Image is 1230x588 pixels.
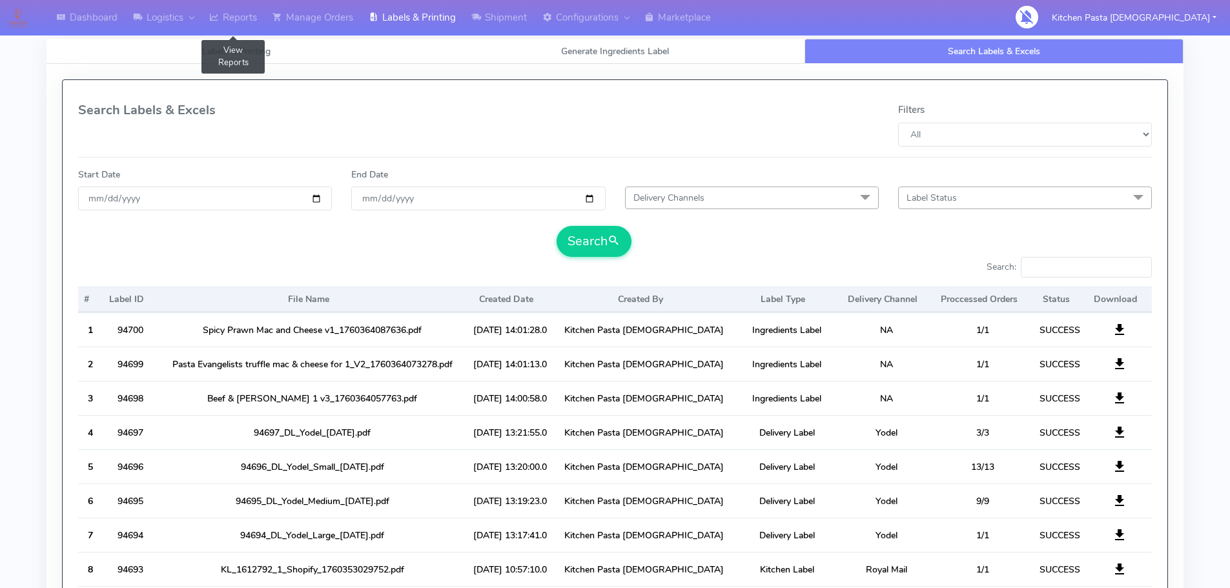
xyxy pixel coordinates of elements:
[840,312,933,347] td: NA
[103,347,159,381] td: 94699
[466,381,554,415] td: [DATE] 14:00:58.0
[734,287,840,312] th: Label Type
[78,287,103,312] th: #
[78,168,120,181] label: Start Date
[734,312,840,347] td: Ingredients Label
[933,312,1033,347] td: 1/1
[159,552,466,586] td: KL_1612792_1_Shopify_1760353029752.pdf
[78,552,103,586] th: 8
[1033,381,1087,415] td: SUCCESS
[1033,415,1087,449] td: SUCCESS
[555,518,734,552] td: Kitchen Pasta [DEMOGRAPHIC_DATA]
[933,381,1033,415] td: 1/1
[734,552,840,586] td: Kitchen Label
[840,483,933,518] td: Yodel
[159,449,466,483] td: 94696_DL_Yodel_Small_[DATE].pdf
[734,483,840,518] td: Delivery Label
[466,518,554,552] td: [DATE] 13:17:41.0
[103,415,159,449] td: 94697
[103,381,159,415] td: 94698
[351,168,388,181] label: End Date
[840,552,933,586] td: Royal Mail
[466,312,554,347] td: [DATE] 14:01:28.0
[466,287,554,312] th: Created Date
[933,552,1033,586] td: 1/1
[933,287,1033,312] th: Proccessed Orders
[840,518,933,552] td: Yodel
[103,483,159,518] td: 94695
[1042,5,1226,31] button: Kitchen Pasta [DEMOGRAPHIC_DATA]
[78,103,606,117] h4: Search Labels & Excels
[734,518,840,552] td: Delivery Label
[103,287,159,312] th: Label ID
[159,518,466,552] td: 94694_DL_Yodel_Large_[DATE].pdf
[103,552,159,586] td: 94693
[734,347,840,381] td: Ingredients Label
[159,381,466,415] td: Beef & [PERSON_NAME] 1 v3_1760364057763.pdf
[1033,483,1087,518] td: SUCCESS
[1087,287,1152,312] th: Download
[1021,257,1152,278] input: Search:
[103,312,159,347] td: 94700
[103,518,159,552] td: 94694
[202,45,271,57] span: Labels & Printing
[933,347,1033,381] td: 1/1
[159,347,466,381] td: Pasta Evangelists truffle mac & cheese for 1_V2_1760364073278.pdf
[466,552,554,586] td: [DATE] 10:57:10.0
[159,312,466,347] td: Spicy Prawn Mac and Cheese v1_1760364087636.pdf
[159,483,466,518] td: 94695_DL_Yodel_Medium_[DATE].pdf
[78,381,103,415] th: 3
[78,483,103,518] th: 6
[555,312,734,347] td: Kitchen Pasta [DEMOGRAPHIC_DATA]
[466,415,554,449] td: [DATE] 13:21:55.0
[840,347,933,381] td: NA
[1033,552,1087,586] td: SUCCESS
[1033,518,1087,552] td: SUCCESS
[840,415,933,449] td: Yodel
[840,287,933,312] th: Delivery Channel
[933,483,1033,518] td: 9/9
[1033,449,1087,483] td: SUCCESS
[466,483,554,518] td: [DATE] 13:19:23.0
[933,415,1033,449] td: 3/3
[159,287,466,312] th: File Name
[987,257,1152,278] label: Search:
[561,45,669,57] span: Generate Ingredients Label
[555,415,734,449] td: Kitchen Pasta [DEMOGRAPHIC_DATA]
[557,226,631,257] button: Search
[159,415,466,449] td: 94697_DL_Yodel_[DATE].pdf
[907,192,957,204] span: Label Status
[555,552,734,586] td: Kitchen Pasta [DEMOGRAPHIC_DATA]
[78,415,103,449] th: 4
[633,192,704,204] span: Delivery Channels
[1033,312,1087,347] td: SUCCESS
[734,381,840,415] td: Ingredients Label
[933,518,1033,552] td: 1/1
[78,347,103,381] th: 2
[555,347,734,381] td: Kitchen Pasta [DEMOGRAPHIC_DATA]
[1033,287,1087,312] th: Status
[555,287,734,312] th: Created By
[78,312,103,347] th: 1
[555,483,734,518] td: Kitchen Pasta [DEMOGRAPHIC_DATA]
[555,381,734,415] td: Kitchen Pasta [DEMOGRAPHIC_DATA]
[466,449,554,483] td: [DATE] 13:20:00.0
[898,103,925,117] label: Filters
[46,39,1184,64] ul: Tabs
[1033,347,1087,381] td: SUCCESS
[555,449,734,483] td: Kitchen Pasta [DEMOGRAPHIC_DATA]
[840,449,933,483] td: Yodel
[840,381,933,415] td: NA
[734,415,840,449] td: Delivery Label
[78,449,103,483] th: 5
[78,518,103,552] th: 7
[933,449,1033,483] td: 13/13
[734,449,840,483] td: Delivery Label
[948,45,1040,57] span: Search Labels & Excels
[103,449,159,483] td: 94696
[466,347,554,381] td: [DATE] 14:01:13.0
